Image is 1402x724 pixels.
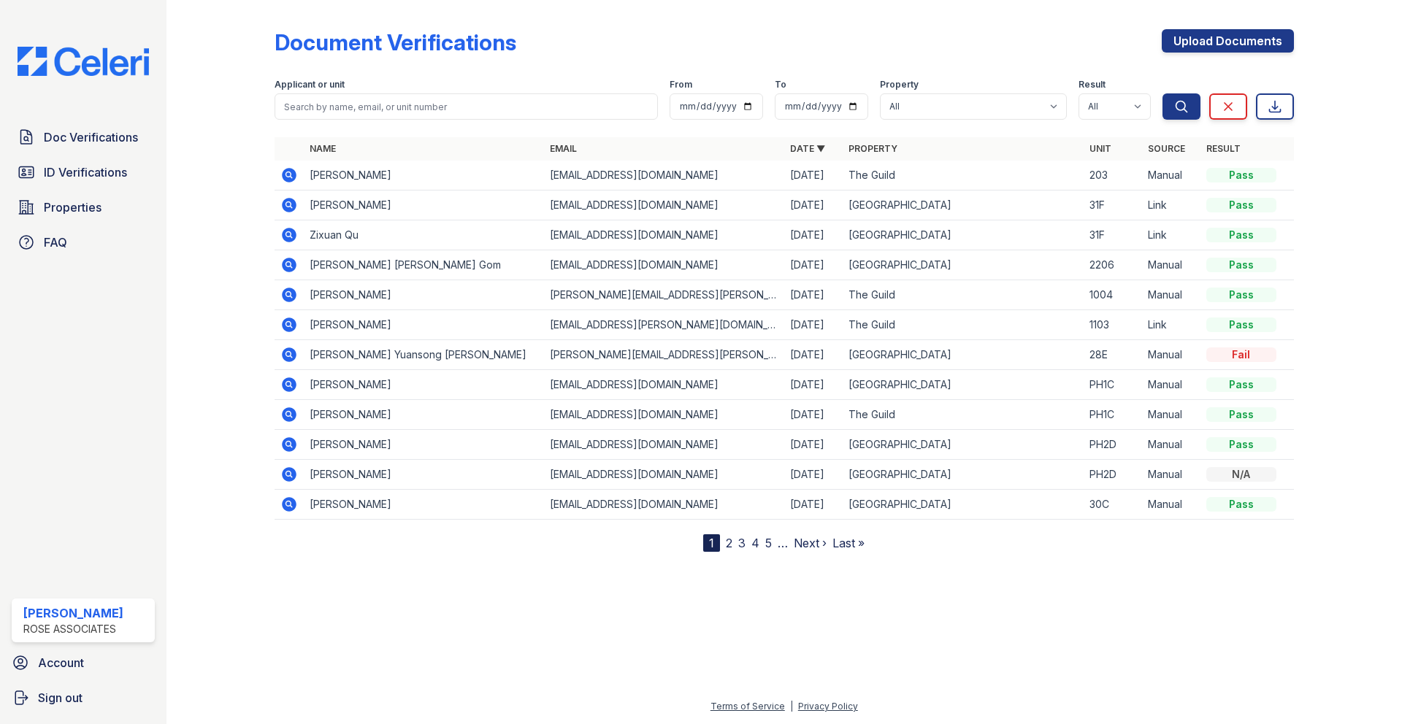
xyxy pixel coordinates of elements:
div: | [790,701,793,712]
td: [GEOGRAPHIC_DATA] [843,250,1083,280]
td: 1004 [1084,280,1142,310]
td: PH1C [1084,370,1142,400]
td: [DATE] [784,310,843,340]
td: [PERSON_NAME] [304,370,544,400]
a: 2 [726,536,732,550]
a: Source [1148,143,1185,154]
td: 2206 [1084,250,1142,280]
td: [GEOGRAPHIC_DATA] [843,190,1083,220]
td: [PERSON_NAME][EMAIL_ADDRESS][PERSON_NAME][DOMAIN_NAME] [544,340,784,370]
div: Fail [1206,347,1276,362]
td: [GEOGRAPHIC_DATA] [843,370,1083,400]
td: [EMAIL_ADDRESS][DOMAIN_NAME] [544,400,784,430]
div: Pass [1206,407,1276,422]
td: [GEOGRAPHIC_DATA] [843,460,1083,490]
a: Sign out [6,683,161,712]
td: 1103 [1084,310,1142,340]
td: Manual [1142,430,1200,460]
td: [EMAIL_ADDRESS][DOMAIN_NAME] [544,190,784,220]
td: [DATE] [784,430,843,460]
label: To [775,79,786,90]
td: Manual [1142,250,1200,280]
td: [DATE] [784,340,843,370]
td: PH2D [1084,430,1142,460]
label: From [670,79,692,90]
td: [PERSON_NAME] [304,400,544,430]
td: The Guild [843,161,1083,190]
td: Manual [1142,490,1200,520]
td: Link [1142,220,1200,250]
div: [PERSON_NAME] [23,604,123,622]
a: Properties [12,193,155,222]
a: 3 [738,536,746,550]
td: 31F [1084,190,1142,220]
td: Manual [1142,280,1200,310]
td: [PERSON_NAME] [304,161,544,190]
td: [DATE] [784,161,843,190]
label: Result [1079,79,1106,90]
td: [GEOGRAPHIC_DATA] [843,220,1083,250]
td: [PERSON_NAME] [304,430,544,460]
td: Manual [1142,400,1200,430]
td: [EMAIL_ADDRESS][DOMAIN_NAME] [544,490,784,520]
a: Result [1206,143,1241,154]
td: 203 [1084,161,1142,190]
span: … [778,534,788,552]
div: Pass [1206,317,1276,332]
img: CE_Logo_Blue-a8612792a0a2168367f1c8372b55b34899dd931a85d93a1a3d3e32e68fde9ad4.png [6,47,161,76]
td: [GEOGRAPHIC_DATA] [843,340,1083,370]
td: [GEOGRAPHIC_DATA] [843,430,1083,460]
td: Manual [1142,340,1200,370]
td: Zixuan Qu [304,220,544,250]
td: 31F [1084,220,1142,250]
a: FAQ [12,228,155,257]
a: 5 [765,536,772,550]
a: ID Verifications [12,158,155,187]
td: [EMAIL_ADDRESS][PERSON_NAME][DOMAIN_NAME] [544,310,784,340]
td: [PERSON_NAME] [304,490,544,520]
td: [EMAIL_ADDRESS][DOMAIN_NAME] [544,430,784,460]
td: [DATE] [784,460,843,490]
td: [DATE] [784,280,843,310]
div: Pass [1206,497,1276,512]
a: Last » [832,536,865,550]
td: PH1C [1084,400,1142,430]
a: Terms of Service [710,701,785,712]
td: [DATE] [784,370,843,400]
td: Link [1142,310,1200,340]
span: Properties [44,199,101,216]
div: 1 [703,534,720,552]
span: ID Verifications [44,163,127,181]
a: Upload Documents [1162,29,1294,53]
div: Pass [1206,377,1276,392]
a: Privacy Policy [798,701,858,712]
td: Manual [1142,370,1200,400]
td: [PERSON_NAME] [304,190,544,220]
td: [EMAIL_ADDRESS][DOMAIN_NAME] [544,250,784,280]
td: 28E [1084,340,1142,370]
div: Pass [1206,228,1276,242]
a: Next › [794,536,827,550]
td: The Guild [843,400,1083,430]
td: [DATE] [784,190,843,220]
td: [PERSON_NAME] [PERSON_NAME] Gom [304,250,544,280]
td: [DATE] [784,490,843,520]
span: Sign out [38,689,83,706]
td: PH2D [1084,460,1142,490]
td: [DATE] [784,220,843,250]
label: Applicant or unit [275,79,345,90]
td: [PERSON_NAME] [304,280,544,310]
td: [PERSON_NAME][EMAIL_ADDRESS][PERSON_NAME][DOMAIN_NAME] [544,280,784,310]
td: The Guild [843,310,1083,340]
a: Name [310,143,336,154]
td: [EMAIL_ADDRESS][DOMAIN_NAME] [544,220,784,250]
div: Pass [1206,168,1276,182]
a: Date ▼ [790,143,825,154]
td: [DATE] [784,250,843,280]
input: Search by name, email, or unit number [275,93,658,120]
span: FAQ [44,234,67,251]
td: [DATE] [784,400,843,430]
td: [EMAIL_ADDRESS][DOMAIN_NAME] [544,460,784,490]
a: Unit [1089,143,1111,154]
